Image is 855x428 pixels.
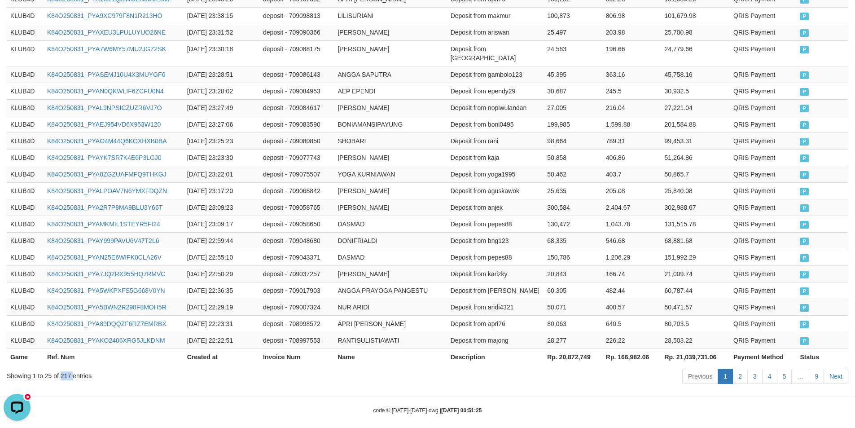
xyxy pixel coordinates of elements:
[184,149,259,166] td: [DATE] 23:23:30
[23,2,32,11] div: new message indicator
[7,149,44,166] td: KLUB4D
[800,337,809,345] span: PAID
[747,369,763,384] a: 3
[791,369,809,384] a: …
[7,132,44,149] td: KLUB4D
[334,216,447,232] td: DASMAD
[800,88,809,96] span: PAID
[602,116,661,132] td: 1,599.88
[259,83,334,99] td: deposit - 709084953
[447,349,544,365] th: Description
[184,282,259,299] td: [DATE] 22:36:35
[259,166,334,182] td: deposit - 709075507
[47,254,162,261] a: K84O250831_PYAN25E6WIFK0CLA26V
[447,299,544,315] td: Deposit from aridi4321
[730,265,796,282] td: QRIS Payment
[334,83,447,99] td: AEP EPENDI
[447,166,544,182] td: Deposit from yoga1995
[544,7,602,24] td: 100,873
[184,216,259,232] td: [DATE] 23:09:17
[47,71,166,78] a: K84O250831_PYASEMJ10U4X3MUYGF6
[259,282,334,299] td: deposit - 709017903
[800,71,809,79] span: PAID
[544,83,602,99] td: 30,687
[184,40,259,66] td: [DATE] 23:30:18
[544,66,602,83] td: 45,395
[730,282,796,299] td: QRIS Payment
[730,83,796,99] td: QRIS Payment
[602,40,661,66] td: 196.66
[661,299,730,315] td: 50,471.57
[184,7,259,24] td: [DATE] 23:38:15
[184,315,259,332] td: [DATE] 22:23:31
[800,254,809,262] span: PAID
[334,66,447,83] td: ANGGA SAPUTRA
[334,315,447,332] td: APRI [PERSON_NAME]
[661,24,730,40] td: 25,700.98
[661,132,730,149] td: 99,453.31
[184,332,259,349] td: [DATE] 22:22:51
[47,137,167,145] a: K84O250831_PYAO4M44Q6KOXHXB0BA
[544,116,602,132] td: 199,985
[447,332,544,349] td: Deposit from majong
[661,40,730,66] td: 24,779.66
[447,7,544,24] td: Deposit from makmur
[602,99,661,116] td: 216.04
[334,232,447,249] td: DONIFRIALDI
[800,105,809,112] span: PAID
[259,99,334,116] td: deposit - 709084617
[334,182,447,199] td: [PERSON_NAME]
[544,199,602,216] td: 300,584
[7,265,44,282] td: KLUB4D
[184,99,259,116] td: [DATE] 23:27:49
[259,24,334,40] td: deposit - 709090366
[544,282,602,299] td: 60,305
[447,315,544,332] td: Deposit from apri76
[447,83,544,99] td: Deposit from ependy29
[730,66,796,83] td: QRIS Payment
[334,332,447,349] td: RANTISULISTIAWATI
[47,29,166,36] a: K84O250831_PYAXEU3LPULUYUO26NE
[7,116,44,132] td: KLUB4D
[441,407,482,414] strong: [DATE] 00:51:25
[730,40,796,66] td: QRIS Payment
[184,166,259,182] td: [DATE] 23:22:01
[184,182,259,199] td: [DATE] 23:17:20
[334,199,447,216] td: [PERSON_NAME]
[334,99,447,116] td: [PERSON_NAME]
[661,315,730,332] td: 80,703.5
[259,40,334,66] td: deposit - 709088175
[259,132,334,149] td: deposit - 709080850
[730,332,796,349] td: QRIS Payment
[730,24,796,40] td: QRIS Payment
[447,282,544,299] td: Deposit from [PERSON_NAME]
[7,7,44,24] td: KLUB4D
[730,132,796,149] td: QRIS Payment
[334,40,447,66] td: [PERSON_NAME]
[4,4,31,31] button: Open LiveChat chat widget
[732,369,748,384] a: 2
[47,204,162,211] a: K84O250831_PYA2R7P8MA9BLU3Y66T
[800,154,809,162] span: PAID
[47,104,162,111] a: K84O250831_PYAL9NPSICZUZR6VJ7O
[730,199,796,216] td: QRIS Payment
[447,99,544,116] td: Deposit from nopiwulandan
[661,199,730,216] td: 302,988.67
[661,182,730,199] td: 25,840.08
[7,40,44,66] td: KLUB4D
[730,99,796,116] td: QRIS Payment
[544,315,602,332] td: 80,063
[730,166,796,182] td: QRIS Payment
[334,149,447,166] td: [PERSON_NAME]
[544,24,602,40] td: 25,497
[373,407,482,414] small: code © [DATE]-[DATE] dwg |
[544,332,602,349] td: 28,277
[334,166,447,182] td: YOGA KURNIAWAN
[544,216,602,232] td: 130,472
[259,349,334,365] th: Invoice Num
[661,166,730,182] td: 50,865.7
[7,349,44,365] th: Game
[661,282,730,299] td: 60,787.44
[544,249,602,265] td: 150,786
[602,24,661,40] td: 203.98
